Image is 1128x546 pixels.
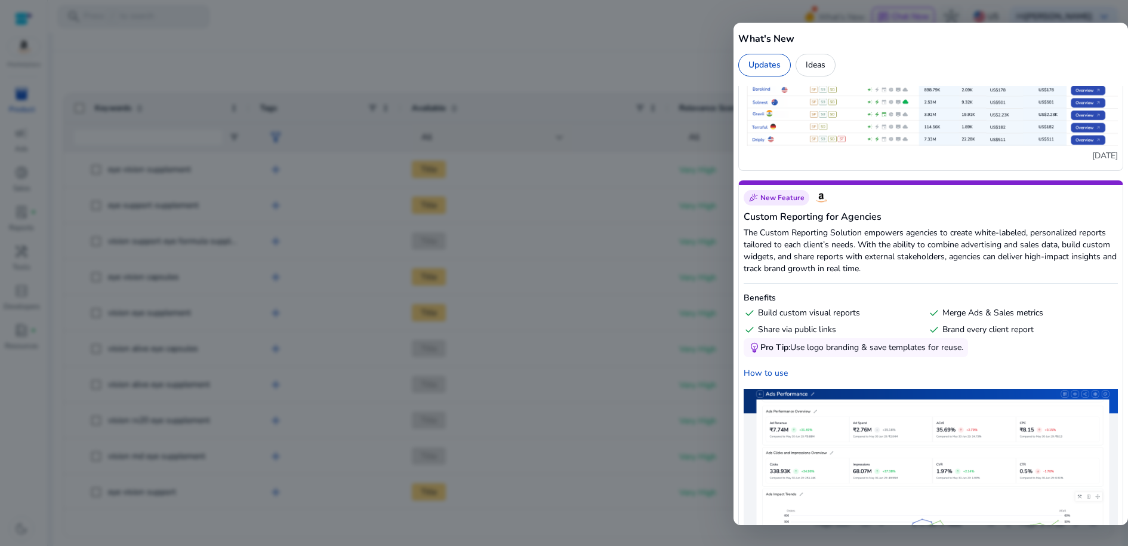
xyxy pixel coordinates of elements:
[928,307,1108,319] div: Merge Ads & Sales metrics
[738,54,791,76] div: Updates
[814,191,828,205] img: Amazon
[744,324,756,336] span: check
[744,367,1118,379] a: How to use
[744,324,923,336] div: Share via public links
[744,210,1118,224] h5: Custom Reporting for Agencies
[744,307,923,319] div: Build custom visual reports
[738,32,1124,46] h5: What's New
[760,342,790,353] span: Pro Tip:
[744,150,1118,162] p: [DATE]
[744,307,756,319] span: check
[748,342,760,354] span: emoji_objects
[748,193,758,203] span: celebration
[760,193,805,203] span: New Feature
[796,54,836,76] div: Ideas
[928,307,940,319] span: check
[928,324,1108,336] div: Brand every client report
[744,292,1118,304] h6: Benefits
[744,227,1118,275] p: The Custom Reporting Solution empowers agencies to create white-labeled, personalized reports tai...
[760,342,963,354] div: Use logo branding & save templates for reuse.
[928,324,940,336] span: check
